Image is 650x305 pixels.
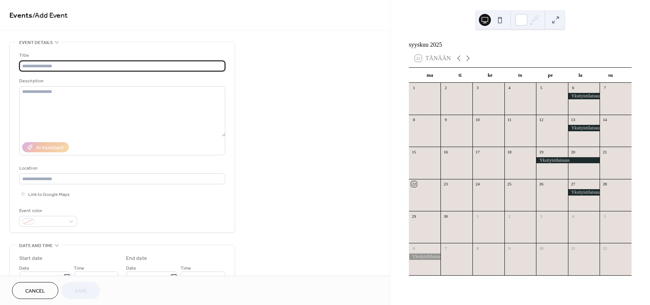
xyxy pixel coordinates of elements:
[568,189,600,196] div: Yksityistilaisuus
[411,245,417,251] div: 6
[536,157,600,164] div: Yksityistilaisuus
[475,85,480,91] div: 3
[28,191,70,199] span: Link to Google Maps
[507,149,512,155] div: 18
[19,39,53,47] span: Event details
[507,181,512,187] div: 25
[19,264,29,272] span: Date
[595,68,626,83] div: su
[443,149,448,155] div: 16
[507,213,512,219] div: 2
[74,264,84,272] span: Time
[411,117,417,123] div: 8
[411,149,417,155] div: 15
[415,68,445,83] div: ma
[507,245,512,251] div: 9
[32,8,68,23] span: / Add Event
[19,77,224,85] div: Description
[568,93,600,99] div: Yksityistilaisuus
[505,68,535,83] div: to
[12,282,58,299] button: Cancel
[443,245,448,251] div: 7
[602,117,607,123] div: 14
[602,149,607,155] div: 21
[570,149,576,155] div: 20
[411,85,417,91] div: 1
[409,253,441,260] div: Yksityisltilaisuus
[181,264,191,272] span: Time
[602,245,607,251] div: 12
[475,181,480,187] div: 24
[19,52,224,59] div: Title
[570,85,576,91] div: 6
[9,8,32,23] a: Events
[443,213,448,219] div: 30
[565,68,595,83] div: la
[507,117,512,123] div: 11
[538,245,544,251] div: 10
[538,85,544,91] div: 5
[538,213,544,219] div: 3
[409,40,632,49] div: syyskuu 2025
[568,125,600,131] div: Yksityistilaisuus
[411,213,417,219] div: 29
[19,207,76,215] div: Event color
[538,117,544,123] div: 12
[443,181,448,187] div: 23
[443,85,448,91] div: 2
[570,117,576,123] div: 13
[507,85,512,91] div: 4
[538,149,544,155] div: 19
[475,117,480,123] div: 10
[475,245,480,251] div: 8
[19,255,43,263] div: Start date
[475,213,480,219] div: 1
[475,68,505,83] div: ke
[570,213,576,219] div: 4
[570,181,576,187] div: 27
[411,181,417,187] div: 22
[538,181,544,187] div: 26
[445,68,475,83] div: ti
[602,181,607,187] div: 28
[602,213,607,219] div: 5
[475,149,480,155] div: 17
[535,68,565,83] div: pe
[570,245,576,251] div: 11
[19,242,53,250] span: Date and time
[602,85,607,91] div: 7
[126,255,147,263] div: End date
[19,164,224,172] div: Location
[443,117,448,123] div: 9
[126,264,136,272] span: Date
[25,287,45,295] span: Cancel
